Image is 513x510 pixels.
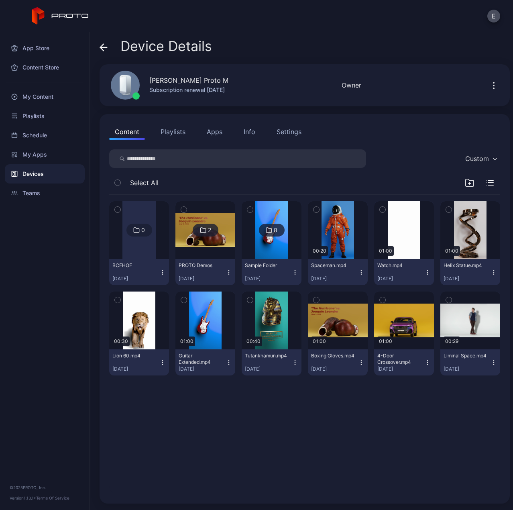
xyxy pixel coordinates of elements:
div: [DATE] [377,275,424,282]
a: Terms Of Service [36,496,69,500]
a: My Apps [5,145,85,164]
div: [DATE] [444,366,491,372]
button: PROTO Demos[DATE] [175,259,235,285]
div: [DATE] [245,275,292,282]
div: [DATE] [112,366,159,372]
div: Helix Statue.mp4 [444,262,488,269]
button: Content [109,124,145,140]
button: Custom [461,149,500,168]
a: App Store [5,39,85,58]
button: Settings [271,124,307,140]
button: 4-Door Crossover.mp4[DATE] [374,349,434,375]
button: Sample Folder[DATE] [242,259,301,285]
div: Info [244,127,255,137]
button: Apps [201,124,228,140]
button: Boxing Gloves.mp4[DATE] [308,349,368,375]
a: Playlists [5,106,85,126]
div: Custom [465,155,489,163]
div: BCFHOF [112,262,157,269]
div: [DATE] [444,275,491,282]
div: PROTO Demos [179,262,223,269]
button: Lion 60.mp4[DATE] [109,349,169,375]
div: [DATE] [179,366,226,372]
div: Subscription renewal [DATE] [149,85,228,95]
button: Info [238,124,261,140]
a: My Content [5,87,85,106]
div: Settings [277,127,301,137]
a: Schedule [5,126,85,145]
div: 4-Door Crossover.mp4 [377,353,421,365]
div: [DATE] [112,275,159,282]
div: 8 [274,226,277,234]
div: Spaceman.mp4 [311,262,355,269]
div: Owner [342,80,361,90]
button: E [487,10,500,22]
button: Liminal Space.mp4[DATE] [440,349,500,375]
span: Version 1.13.1 • [10,496,36,500]
div: [DATE] [245,366,292,372]
div: [DATE] [377,366,424,372]
div: [DATE] [311,366,358,372]
button: Tutankhamun.mp4[DATE] [242,349,301,375]
div: Tutankhamun.mp4 [245,353,289,359]
div: Guitar Extended.mp4 [179,353,223,365]
div: [PERSON_NAME] Proto M [149,75,228,85]
div: [DATE] [311,275,358,282]
div: Watch.mp4 [377,262,421,269]
div: Sample Folder [245,262,289,269]
div: [DATE] [179,275,226,282]
div: Liminal Space.mp4 [444,353,488,359]
button: Playlists [155,124,191,140]
button: Watch.mp4[DATE] [374,259,434,285]
button: Spaceman.mp4[DATE] [308,259,368,285]
div: Lion 60.mp4 [112,353,157,359]
a: Teams [5,184,85,203]
div: 0 [141,226,145,234]
div: © 2025 PROTO, Inc. [10,484,80,491]
span: Device Details [120,39,212,54]
a: Content Store [5,58,85,77]
span: Select All [130,178,159,188]
div: Boxing Gloves.mp4 [311,353,355,359]
button: BCFHOF[DATE] [109,259,169,285]
a: Devices [5,164,85,184]
button: Guitar Extended.mp4[DATE] [175,349,235,375]
button: Helix Statue.mp4[DATE] [440,259,500,285]
div: 2 [208,226,211,234]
